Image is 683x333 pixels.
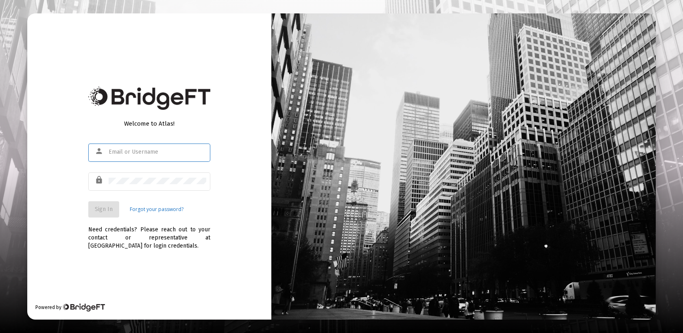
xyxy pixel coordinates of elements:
div: Need credentials? Please reach out to your contact or representative at [GEOGRAPHIC_DATA] for log... [88,218,210,250]
mat-icon: person [95,146,105,156]
img: Bridge Financial Technology Logo [62,303,105,311]
mat-icon: lock [95,175,105,185]
img: Bridge Financial Technology Logo [88,87,210,110]
a: Forgot your password? [130,205,183,213]
div: Welcome to Atlas! [88,120,210,128]
input: Email or Username [109,149,206,155]
span: Sign In [95,206,113,213]
button: Sign In [88,201,119,218]
div: Powered by [35,303,105,311]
